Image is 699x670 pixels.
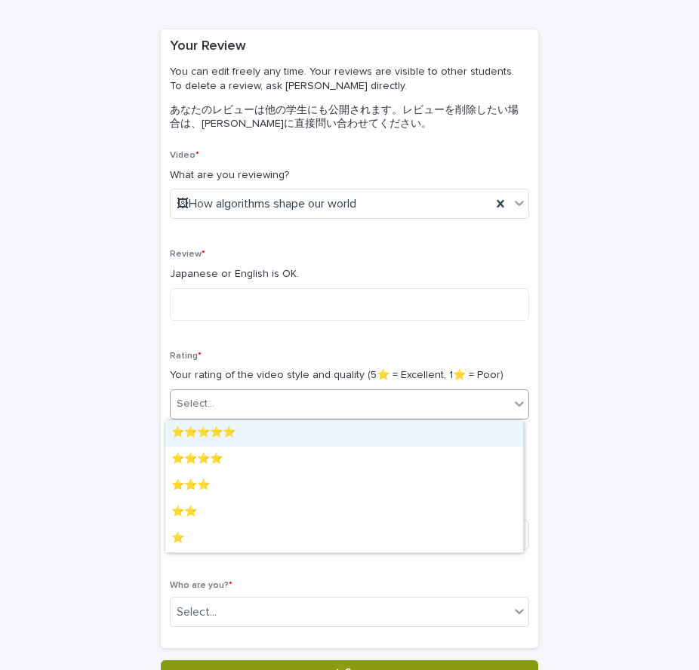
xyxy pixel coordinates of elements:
[170,250,205,259] span: Review
[165,447,523,473] div: ⭐️⭐️⭐️⭐️
[165,499,523,526] div: ⭐️⭐️
[170,367,529,383] p: Your rating of the video style and quality (5⭐️ = Excellent, 1⭐️ = Poor)
[165,473,523,499] div: ⭐️⭐️⭐️
[165,420,523,447] div: ⭐️⭐️⭐️⭐️⭐️
[170,581,232,590] span: Who are you?
[177,604,217,620] div: Select...
[170,103,523,131] p: あなたのレビューは他の学生にも公開されます。レビューを削除したい場合は、[PERSON_NAME]に直接問い合わせてください。
[170,151,199,160] span: Video
[170,65,523,92] p: You can edit freely any time. Your reviews are visible to other students. To delete a review, ask...
[170,38,246,55] h2: Your Review
[177,396,214,412] div: Select...
[165,526,523,552] div: ⭐️
[170,167,529,183] p: What are you reviewing?
[177,196,356,212] span: 🖼How algorithms shape our world
[170,352,202,361] span: Rating
[170,266,529,282] p: Japanese or English is OK.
